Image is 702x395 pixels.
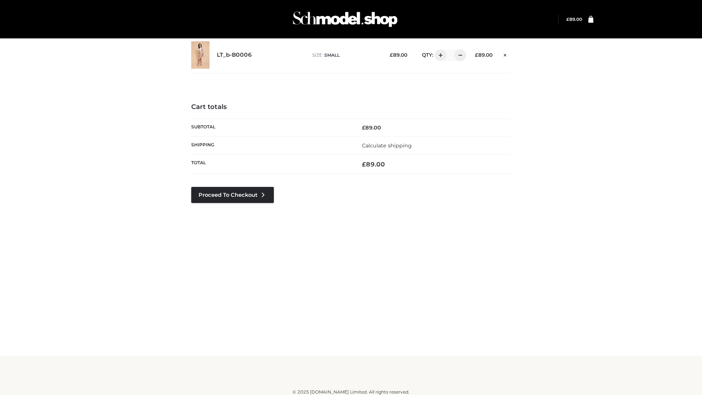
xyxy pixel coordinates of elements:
span: £ [475,52,478,58]
bdi: 89.00 [390,52,407,58]
a: Remove this item [500,49,511,59]
img: Schmodel Admin 964 [290,5,400,34]
bdi: 89.00 [566,16,582,22]
img: LT_b-B0006 - SMALL [191,41,210,69]
a: LT_b-B0006 [217,52,252,59]
span: £ [390,52,393,58]
th: Subtotal [191,118,351,136]
bdi: 89.00 [475,52,492,58]
th: Total [191,155,351,174]
span: £ [362,124,365,131]
h4: Cart totals [191,103,511,111]
p: size : [312,52,378,59]
th: Shipping [191,136,351,154]
span: £ [362,161,366,168]
span: SMALL [324,52,340,58]
bdi: 89.00 [362,161,385,168]
a: Proceed to Checkout [191,187,274,203]
bdi: 89.00 [362,124,381,131]
span: £ [566,16,569,22]
div: QTY: [415,49,464,61]
a: £89.00 [566,16,582,22]
a: Calculate shipping [362,142,412,149]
